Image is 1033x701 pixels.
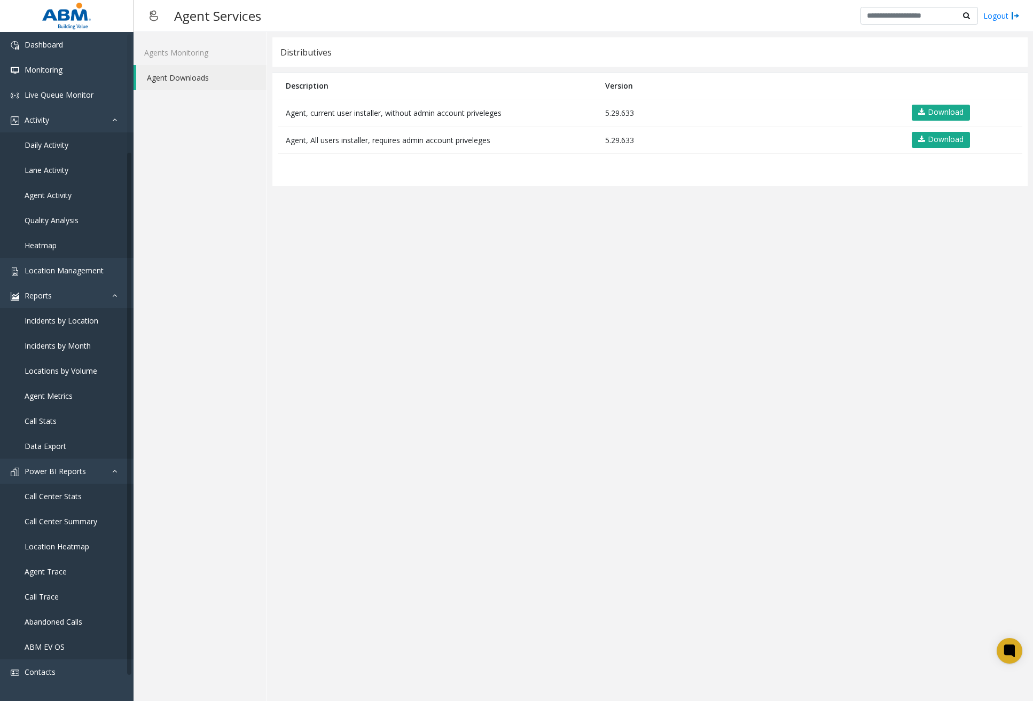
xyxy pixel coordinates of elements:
span: Incidents by Location [25,316,98,326]
img: 'icon' [11,66,19,75]
img: 'icon' [11,91,19,100]
span: Agent Trace [25,566,67,577]
span: Live Queue Monitor [25,90,93,100]
span: Locations by Volume [25,366,97,376]
th: Description [278,73,597,99]
img: 'icon' [11,267,19,275]
h3: Agent Services [169,3,267,29]
span: Agent Activity [25,190,72,200]
span: Activity [25,115,49,125]
a: Logout [983,10,1020,21]
td: Agent, current user installer, without admin account priveleges [278,99,597,127]
span: Lane Activity [25,165,68,175]
img: 'icon' [11,292,19,301]
span: Reports [25,290,52,301]
img: pageIcon [144,3,163,29]
span: Data Export [25,441,66,451]
span: Dashboard [25,40,63,50]
span: Heatmap [25,240,57,250]
span: ABM EV OS [25,642,65,652]
span: Call Center Stats [25,491,82,501]
a: Download [912,105,970,121]
img: 'icon' [11,468,19,476]
td: Agent, All users installer, requires admin account priveleges [278,127,597,154]
span: Contacts [25,667,56,677]
span: Location Heatmap [25,541,89,552]
span: Daily Activity [25,140,68,150]
a: Agent Downloads [136,65,267,90]
img: 'icon' [11,116,19,125]
span: Agent Metrics [25,391,73,401]
span: Call Center Summary [25,516,97,526]
span: Call Stats [25,416,57,426]
td: 5.29.633 [597,127,903,154]
img: logout [1011,10,1020,21]
span: Quality Analysis [25,215,79,225]
a: Agents Monitoring [134,40,267,65]
span: Monitoring [25,65,62,75]
img: 'icon' [11,41,19,50]
th: Version [597,73,903,99]
span: Power BI Reports [25,466,86,476]
a: Download [912,132,970,148]
span: Abandoned Calls [25,617,82,627]
span: Incidents by Month [25,341,91,351]
span: Call Trace [25,592,59,602]
img: 'icon' [11,668,19,677]
div: Distributives [280,45,332,59]
td: 5.29.633 [597,99,903,127]
span: Location Management [25,265,104,275]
